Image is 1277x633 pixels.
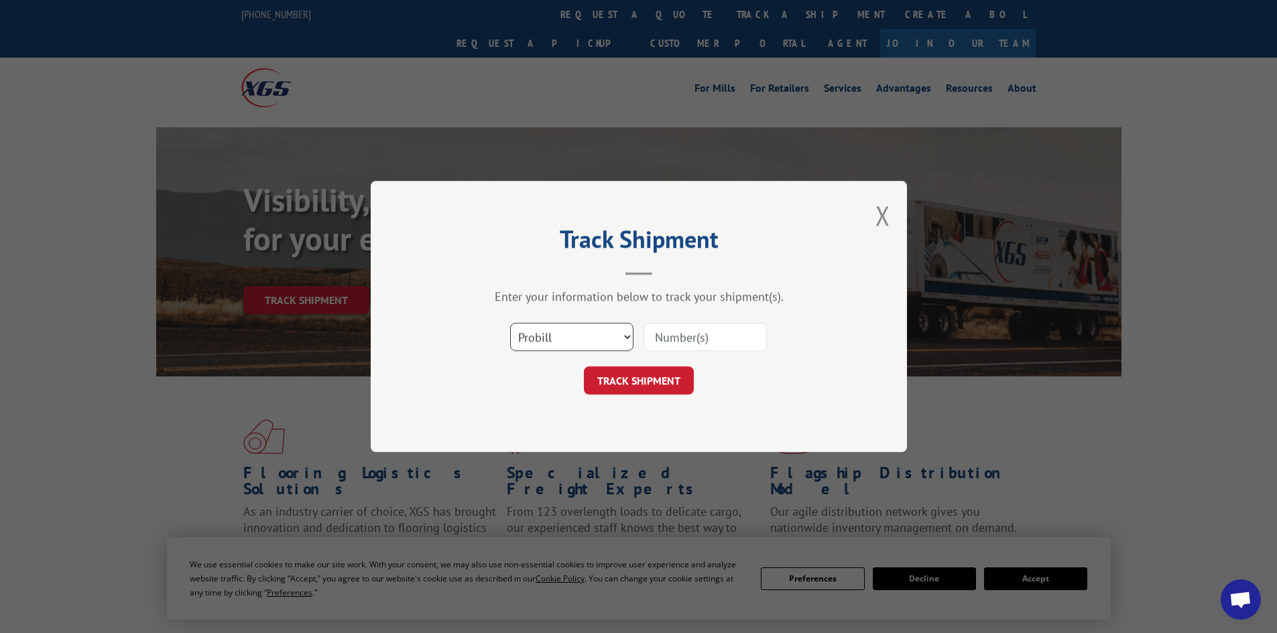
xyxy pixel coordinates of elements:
button: TRACK SHIPMENT [584,366,694,395]
input: Number(s) [644,323,767,351]
div: Open chat [1221,579,1261,620]
h2: Track Shipment [438,230,840,255]
button: Close modal [875,198,890,233]
div: Enter your information below to track your shipment(s). [438,289,840,304]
